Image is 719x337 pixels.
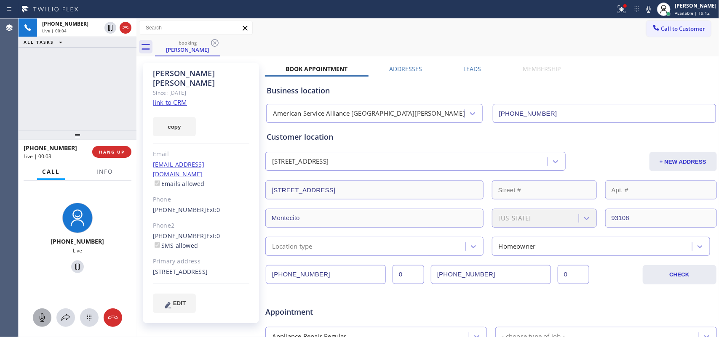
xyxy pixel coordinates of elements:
button: Hold Customer [71,260,84,273]
input: ZIP [605,209,717,228]
a: [PHONE_NUMBER] [153,206,206,214]
span: Ext: 0 [206,232,220,240]
span: [PHONE_NUMBER] [42,20,88,27]
span: Available | 19:12 [675,10,710,16]
span: Ext: 0 [206,206,220,214]
div: [STREET_ADDRESS] [153,267,249,277]
span: Call [42,168,60,175]
label: Addresses [389,65,422,73]
input: Ext. 2 [558,265,589,284]
span: HANG UP [99,149,125,155]
div: [STREET_ADDRESS] [272,157,329,167]
span: EDIT [173,300,186,306]
div: Business location [267,85,716,96]
button: Call to Customer [647,21,711,37]
button: Open dialpad [80,308,99,327]
button: Hang up [104,308,122,327]
span: Appointment [265,306,415,318]
input: Emails allowed [155,180,160,186]
label: Emails allowed [153,180,205,188]
span: [PHONE_NUMBER] [24,144,77,152]
input: Phone Number [493,104,716,123]
div: Primary address [153,257,249,266]
button: Call [37,164,65,180]
div: Location type [272,241,313,251]
label: SMS allowed [153,241,198,249]
div: booking [156,40,219,46]
div: Coleen Friedel [156,37,219,56]
span: Live | 00:03 [24,153,51,160]
input: Ext. [393,265,424,284]
button: Mute [643,3,655,15]
span: Call to Customer [661,25,706,32]
div: Phone [153,195,249,204]
button: Hang up [120,22,131,34]
div: [PERSON_NAME] [PERSON_NAME] [153,69,249,88]
label: Membership [523,65,561,73]
span: [PHONE_NUMBER] [51,237,104,245]
input: Apt. # [605,180,717,199]
span: ALL TASKS [24,39,54,45]
label: Book Appointment [286,65,347,73]
div: Email [153,149,249,159]
button: ALL TASKS [19,37,71,47]
input: Search [139,21,252,34]
div: [PERSON_NAME] [156,46,219,53]
button: EDIT [153,294,196,313]
input: SMS allowed [155,242,160,248]
button: + NEW ADDRESS [650,152,717,171]
input: Address [265,180,484,199]
button: CHECK [643,265,716,284]
a: link to CRM [153,98,187,106]
label: Leads [464,65,481,73]
div: Since: [DATE] [153,88,249,98]
button: Hold Customer [104,22,116,34]
button: Info [91,164,118,180]
span: Live | 00:04 [42,28,67,34]
div: [PERSON_NAME] [675,2,716,9]
button: Mute [33,308,51,327]
div: Customer location [267,131,716,143]
a: [EMAIL_ADDRESS][DOMAIN_NAME] [153,160,204,178]
button: Open directory [56,308,75,327]
div: American Service Alliance [GEOGRAPHIC_DATA][PERSON_NAME] [273,109,465,119]
button: HANG UP [92,146,131,158]
input: Phone Number 2 [431,265,551,284]
div: Homeowner [499,241,536,251]
button: copy [153,117,196,136]
span: Info [96,168,113,175]
input: City [265,209,484,228]
a: [PHONE_NUMBER] [153,232,206,240]
input: Phone Number [266,265,386,284]
div: Phone2 [153,221,249,231]
span: Live [73,247,82,254]
input: Street # [492,180,597,199]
